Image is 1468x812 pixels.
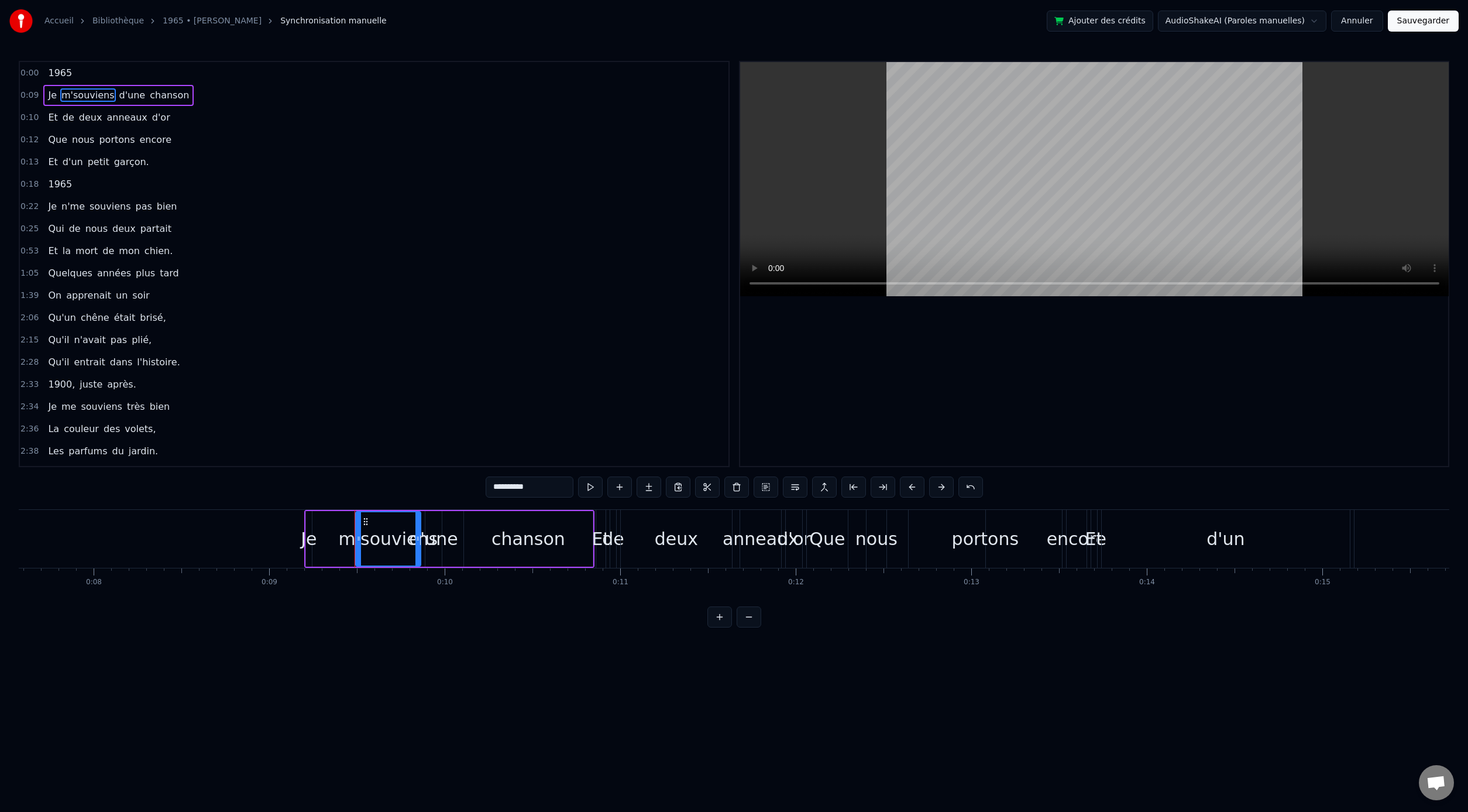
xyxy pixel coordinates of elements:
span: 0:53 [20,245,39,257]
span: 2:36 [20,423,39,435]
span: 2:28 [20,357,39,368]
button: Annuler [1331,11,1383,32]
span: d'une [118,88,147,102]
span: chien. [143,244,174,258]
span: après. [106,378,137,391]
span: Et [47,244,59,258]
div: portons [952,526,1019,552]
span: 2:15 [20,334,39,346]
img: youka [9,9,33,33]
nav: breadcrumb [44,15,387,27]
span: Qu'il [47,333,70,347]
div: m'souviens [339,526,438,552]
span: 1:05 [20,268,39,279]
span: bien [149,400,171,413]
div: 0:12 [788,578,804,587]
span: d'or [151,111,171,124]
span: encore [139,133,173,146]
span: plus [135,266,156,280]
span: parfums [67,444,108,458]
a: Bibliothèque [92,15,144,27]
span: 0:18 [20,179,39,190]
div: d'un [1206,526,1244,552]
a: 1965 • [PERSON_NAME] [163,15,262,27]
div: Et [592,526,610,552]
span: du [111,444,125,458]
span: l'histoire. [136,355,181,369]
span: 0:00 [20,67,39,79]
button: Ajouter des crédits [1047,11,1153,32]
span: 0:25 [20,223,39,235]
span: Quelques [47,266,94,280]
div: encore [1047,526,1106,552]
span: me [60,400,77,413]
span: pas [109,333,128,347]
a: Ouvrir le chat [1419,765,1454,800]
div: chanson [491,526,565,552]
span: anneaux [105,111,148,124]
span: 0:10 [20,112,39,124]
span: Je [47,88,58,102]
span: m'souviens [60,88,115,102]
span: Et [47,155,59,169]
span: brisé, [139,311,167,324]
span: souviens [80,400,123,413]
span: de [61,111,75,124]
span: n'me [60,200,86,213]
div: Que [809,526,845,552]
span: tard [159,266,180,280]
span: Qu'un [47,311,77,324]
div: d'or [777,526,811,552]
span: chêne [80,311,111,324]
span: 0:12 [20,134,39,146]
div: 0:08 [86,578,102,587]
span: jardin. [128,444,159,458]
span: était [113,311,137,324]
span: Je [47,400,58,413]
span: deux [111,222,137,235]
span: 0:13 [20,156,39,168]
span: chanson [149,88,190,102]
span: 0:22 [20,201,39,213]
button: Sauvegarder [1388,11,1459,32]
span: Qu'il [47,355,70,369]
span: petit [87,155,111,169]
span: La [47,422,60,436]
span: apprenait [65,289,112,302]
div: 0:13 [964,578,979,587]
span: souviens [88,200,132,213]
span: très [126,400,146,413]
span: portons [98,133,136,146]
div: 0:11 [613,578,628,587]
span: volets, [123,422,157,436]
span: de [101,244,115,258]
div: anneaux [723,526,799,552]
span: mon [118,244,141,258]
span: partait [139,222,173,235]
div: Et [1085,526,1103,552]
a: Accueil [44,15,74,27]
span: soir [131,289,150,302]
span: 1900, [47,378,76,391]
div: Je [301,526,317,552]
span: 2:38 [20,446,39,457]
span: années [96,266,132,280]
span: 0:09 [20,90,39,101]
div: de [602,526,624,552]
span: 2:06 [20,312,39,324]
span: de [68,222,82,235]
span: la [61,244,72,258]
div: 0:15 [1315,578,1331,587]
span: nous [71,133,95,146]
span: 2:34 [20,401,39,413]
span: plié, [130,333,153,347]
span: Je [47,200,58,213]
span: garçon. [113,155,150,169]
span: deux [78,111,104,124]
span: mort [74,244,99,258]
span: On [47,289,63,302]
div: 0:14 [1139,578,1155,587]
div: 0:10 [437,578,453,587]
span: des [102,422,121,436]
span: dans [109,355,133,369]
